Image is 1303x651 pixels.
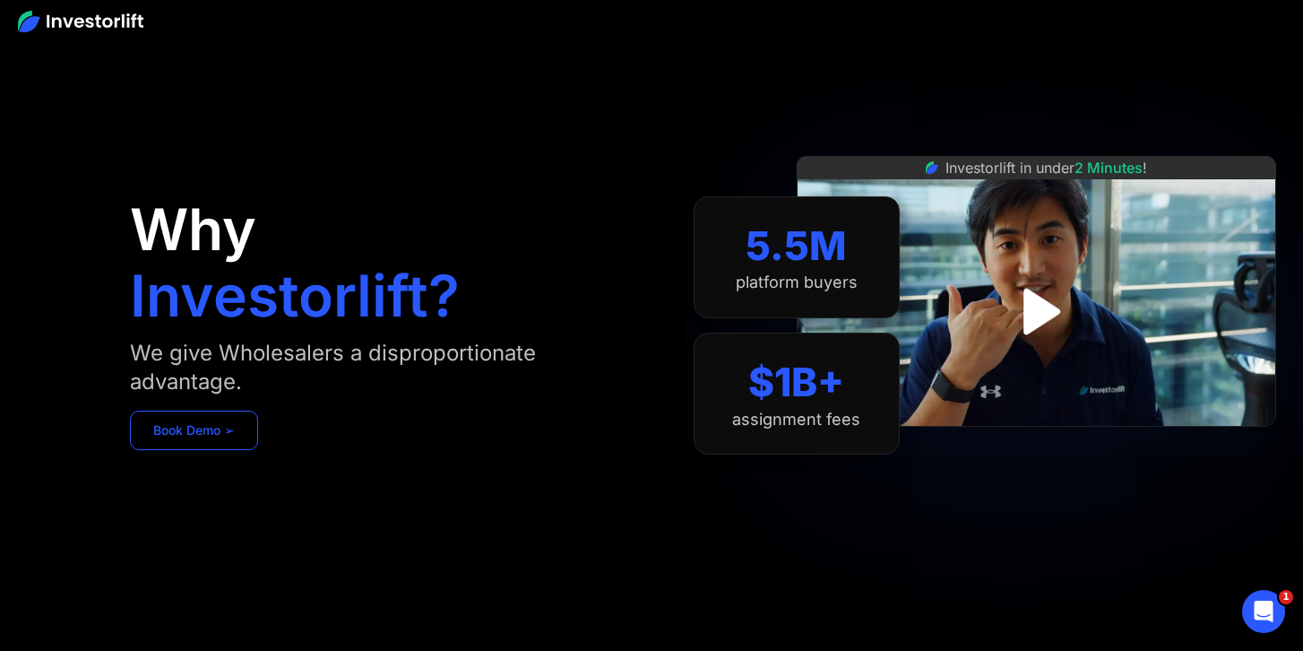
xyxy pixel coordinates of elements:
div: We give Wholesalers a disproportionate advantage. [130,339,594,396]
div: assignment fees [732,410,860,430]
div: platform buyers [736,273,858,292]
div: $1B+ [748,359,844,406]
a: Book Demo ➢ [130,411,258,450]
div: Investorlift in under ! [945,157,1147,178]
h1: Investorlift? [130,267,460,325]
iframe: Intercom live chat [1242,590,1285,633]
a: open lightbox [997,272,1076,352]
div: 5.5M [746,222,847,270]
iframe: Customer reviews powered by Trustpilot [902,436,1170,457]
span: 2 Minutes [1074,159,1143,177]
span: 1 [1279,590,1293,604]
h1: Why [130,201,256,258]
